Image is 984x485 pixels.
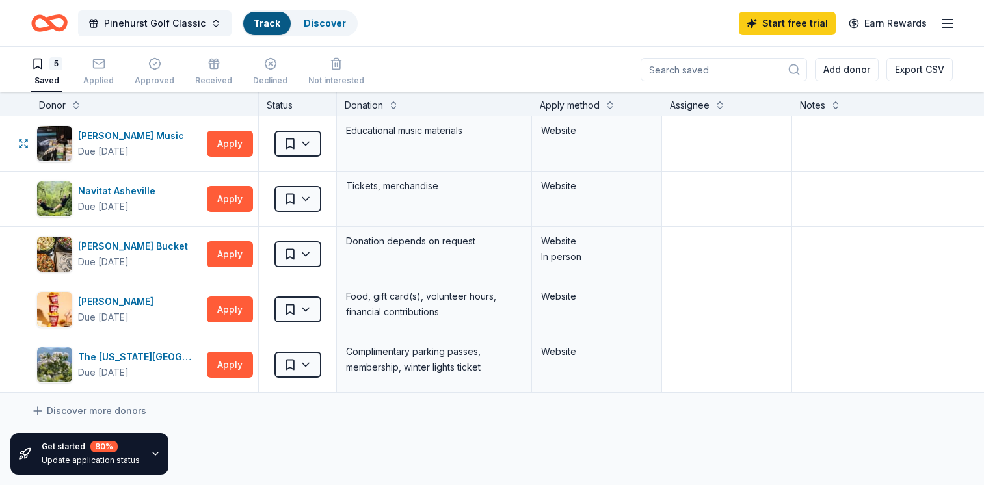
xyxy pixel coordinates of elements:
[541,289,652,304] div: Website
[207,241,253,267] button: Apply
[78,294,159,309] div: [PERSON_NAME]
[541,233,652,249] div: Website
[815,58,879,81] button: Add donor
[78,239,193,254] div: [PERSON_NAME] Bucket
[36,236,202,272] button: Image for Rusty Bucket[PERSON_NAME] BucketDue [DATE]
[207,131,253,157] button: Apply
[304,18,346,29] a: Discover
[31,8,68,38] a: Home
[36,125,202,162] button: Image for Alfred Music[PERSON_NAME] MusicDue [DATE]
[541,178,652,194] div: Website
[83,75,114,86] div: Applied
[345,177,524,195] div: Tickets, merchandise
[31,52,62,92] button: 5Saved
[78,183,161,199] div: Navitat Asheville
[37,237,72,272] img: Image for Rusty Bucket
[37,126,72,161] img: Image for Alfred Music
[31,403,146,419] a: Discover more donors
[207,352,253,378] button: Apply
[308,75,364,86] div: Not interested
[541,249,652,265] div: In person
[541,344,652,360] div: Website
[31,75,62,86] div: Saved
[739,12,836,35] a: Start free trial
[135,75,174,86] div: Approved
[641,58,807,81] input: Search saved
[207,296,253,322] button: Apply
[886,58,953,81] button: Export CSV
[242,10,358,36] button: TrackDiscover
[253,52,287,92] button: Declined
[83,52,114,92] button: Applied
[345,122,524,140] div: Educational music materials
[841,12,935,35] a: Earn Rewards
[37,181,72,216] img: Image for Navitat Asheville
[36,347,202,383] button: Image for The North Carolina ArboretumThe [US_STATE][GEOGRAPHIC_DATA]Due [DATE]
[259,92,337,116] div: Status
[49,57,62,70] div: 5
[37,347,72,382] img: Image for The North Carolina Arboretum
[308,52,364,92] button: Not interested
[345,98,383,113] div: Donation
[541,123,652,138] div: Website
[253,75,287,86] div: Declined
[78,349,202,365] div: The [US_STATE][GEOGRAPHIC_DATA]
[195,52,232,92] button: Received
[207,186,253,212] button: Apply
[39,98,66,113] div: Donor
[135,52,174,92] button: Approved
[540,98,600,113] div: Apply method
[37,292,72,327] img: Image for Sheetz
[670,98,710,113] div: Assignee
[78,128,189,144] div: [PERSON_NAME] Music
[90,441,118,452] div: 80 %
[345,232,524,250] div: Donation depends on request
[42,441,140,452] div: Get started
[800,98,825,113] div: Notes
[195,75,232,86] div: Received
[78,10,232,36] button: Pinehurst Golf Classic
[78,254,129,270] div: Due [DATE]
[254,18,280,29] a: Track
[345,343,524,376] div: Complimentary parking passes, membership, winter lights ticket
[36,291,202,328] button: Image for Sheetz[PERSON_NAME]Due [DATE]
[42,455,140,465] div: Update application status
[78,365,129,380] div: Due [DATE]
[104,16,206,31] span: Pinehurst Golf Classic
[345,287,524,321] div: Food, gift card(s), volunteer hours, financial contributions
[78,144,129,159] div: Due [DATE]
[36,181,202,217] button: Image for Navitat AshevilleNavitat AshevilleDue [DATE]
[78,309,129,325] div: Due [DATE]
[78,199,129,215] div: Due [DATE]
